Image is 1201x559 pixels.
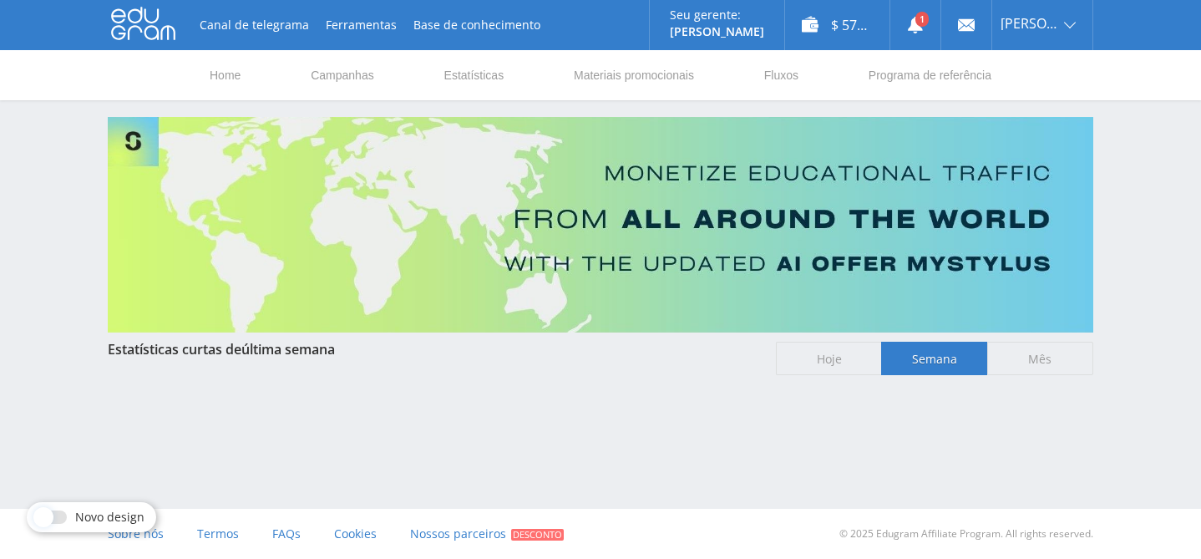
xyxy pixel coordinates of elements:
[334,509,377,559] a: Cookies
[208,50,242,100] a: Home
[670,8,764,22] p: Seu gerente:
[241,340,335,358] span: última semana
[410,509,564,559] a: Nossos parceiros Desconto
[272,526,301,541] span: FAQs
[108,117,1093,333] img: Banner
[867,50,993,100] a: Programa de referência
[410,526,506,541] span: Nossos parceiros
[572,50,696,100] a: Materiais promocionais
[881,342,987,375] span: Semana
[443,50,506,100] a: Estatísticas
[75,511,144,524] span: Novo design
[108,509,164,559] a: Sobre nós
[987,342,1093,375] span: Mês
[334,526,377,541] span: Cookies
[763,50,800,100] a: Fluxos
[197,509,239,559] a: Termos
[108,342,759,357] div: Estatísticas curtas de
[108,526,164,541] span: Sobre nós
[197,526,239,541] span: Termos
[511,529,564,541] span: Desconto
[609,509,1093,559] div: © 2025 Edugram Affiliate Program. All rights reserved.
[272,509,301,559] a: FAQs
[309,50,376,100] a: Campanhas
[1001,17,1059,30] span: [PERSON_NAME].moretti86
[776,342,882,375] span: Hoje
[670,25,764,38] p: [PERSON_NAME]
